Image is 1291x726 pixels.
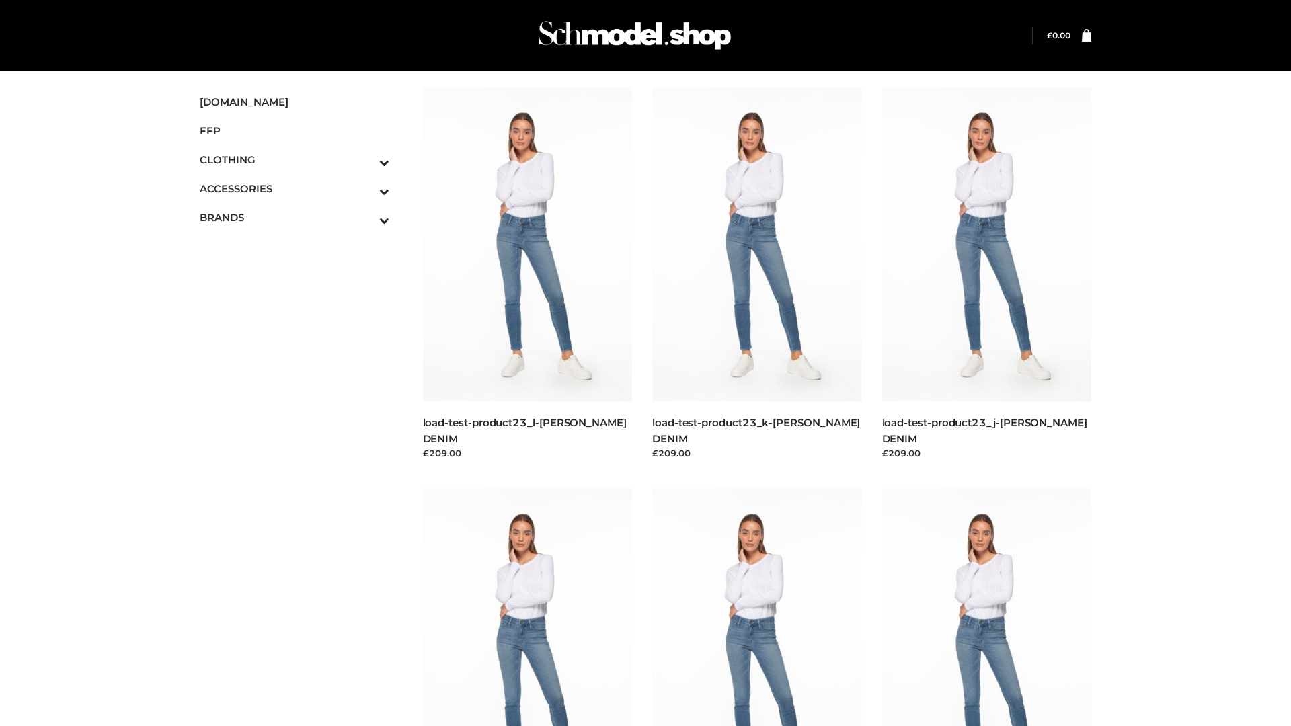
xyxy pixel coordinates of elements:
a: ACCESSORIESToggle Submenu [200,174,389,203]
button: Toggle Submenu [342,203,389,232]
a: CLOTHINGToggle Submenu [200,145,389,174]
button: Toggle Submenu [342,174,389,203]
img: Schmodel Admin 964 [534,9,736,62]
span: £ [1047,30,1052,40]
button: Toggle Submenu [342,145,389,174]
bdi: 0.00 [1047,30,1070,40]
a: load-test-product23_l-[PERSON_NAME] DENIM [423,416,627,444]
span: [DOMAIN_NAME] [200,94,389,110]
a: £0.00 [1047,30,1070,40]
span: ACCESSORIES [200,181,389,196]
a: load-test-product23_j-[PERSON_NAME] DENIM [882,416,1087,444]
div: £209.00 [423,446,633,460]
span: FFP [200,123,389,138]
span: BRANDS [200,210,389,225]
span: CLOTHING [200,152,389,167]
a: FFP [200,116,389,145]
a: load-test-product23_k-[PERSON_NAME] DENIM [652,416,860,444]
div: £209.00 [652,446,862,460]
a: BRANDSToggle Submenu [200,203,389,232]
div: £209.00 [882,446,1092,460]
a: [DOMAIN_NAME] [200,87,389,116]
